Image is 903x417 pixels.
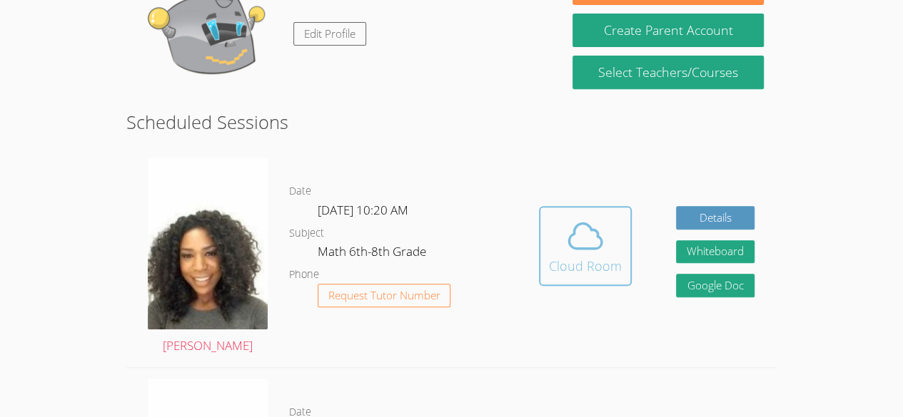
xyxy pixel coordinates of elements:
[328,290,440,301] span: Request Tutor Number
[289,266,319,284] dt: Phone
[289,225,324,242] dt: Subject
[539,206,632,286] button: Cloud Room
[318,202,408,218] span: [DATE] 10:20 AM
[148,158,268,356] a: [PERSON_NAME]
[676,206,755,230] a: Details
[572,14,763,47] button: Create Parent Account
[676,240,755,264] button: Whiteboard
[318,284,451,307] button: Request Tutor Number
[318,242,429,266] dd: Math 6th-8th Grade
[148,158,268,329] img: avatar.png
[572,56,763,89] a: Select Teachers/Courses
[126,108,777,135] h2: Scheduled Sessions
[676,274,755,297] a: Google Doc
[289,182,311,200] dt: Date
[293,22,366,46] a: Edit Profile
[549,256,622,276] div: Cloud Room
